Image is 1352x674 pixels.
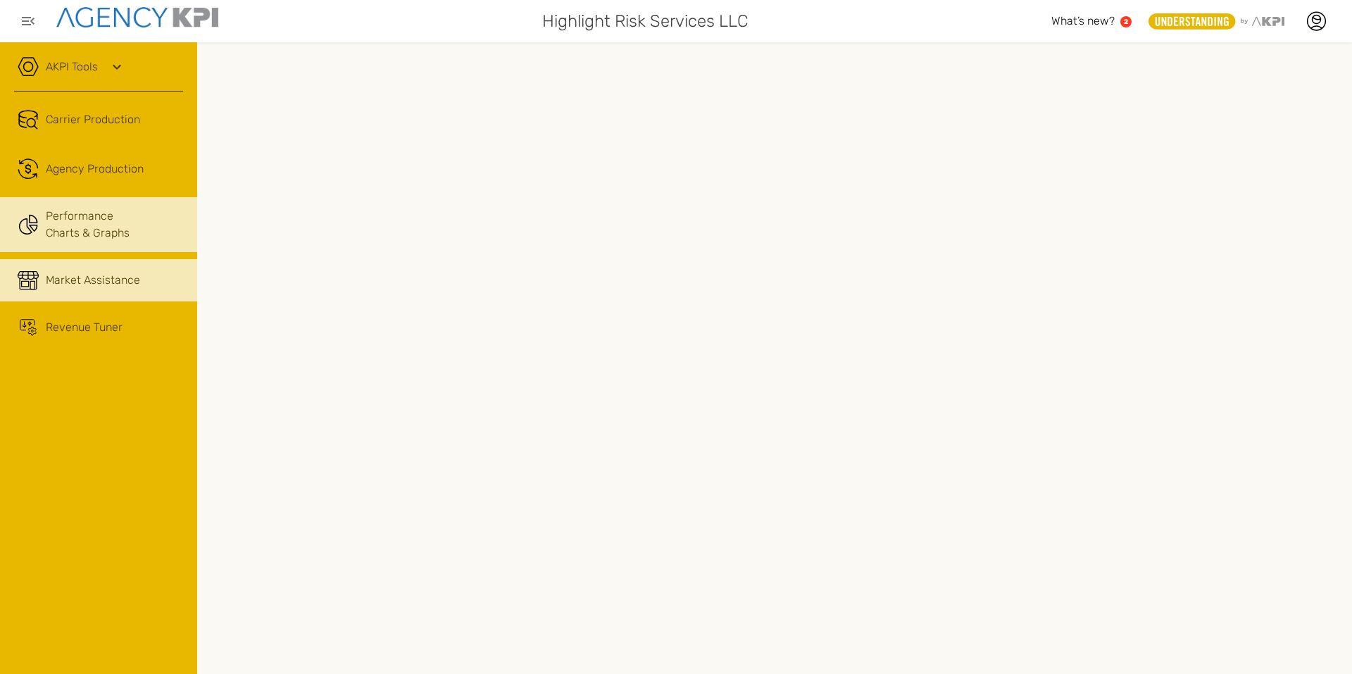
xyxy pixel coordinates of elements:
text: 2 [1124,18,1128,25]
div: Market Assistance [46,272,140,289]
a: 2 [1120,16,1132,27]
span: Carrier Production [46,111,140,128]
div: Revenue Tuner [46,319,123,336]
div: Agency Production [46,161,144,177]
a: AKPI Tools [46,58,98,75]
span: Highlight Risk Services LLC [542,8,749,34]
img: agencykpi-logo-550x69-2d9e3fa8.png [56,7,218,27]
span: What’s new? [1051,14,1115,27]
